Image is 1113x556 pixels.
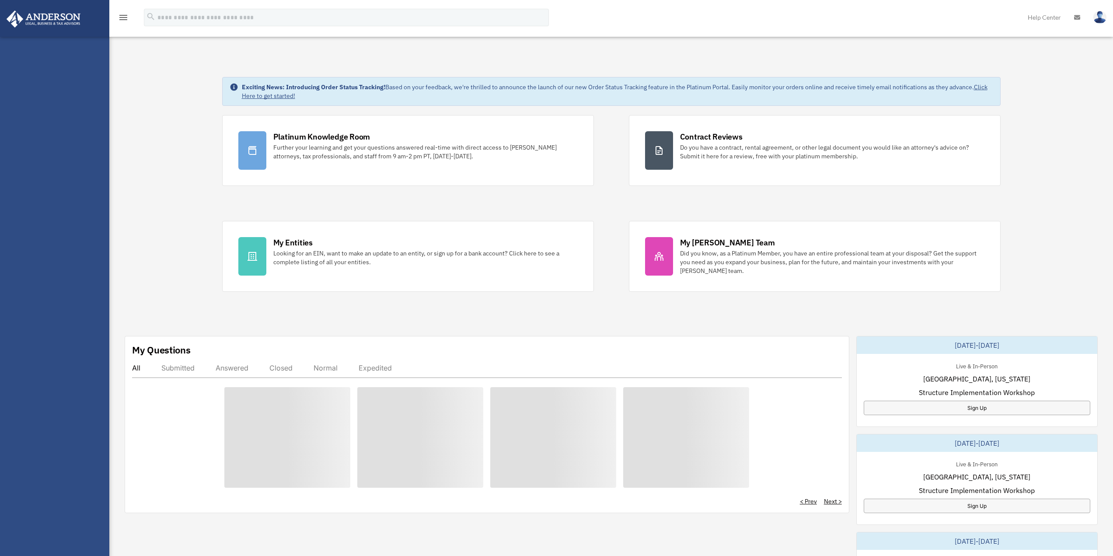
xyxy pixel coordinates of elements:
[864,401,1090,415] a: Sign Up
[222,221,594,292] a: My Entities Looking for an EIN, want to make an update to an entity, or sign up for a bank accoun...
[132,364,140,372] div: All
[273,237,313,248] div: My Entities
[242,83,993,100] div: Based on your feedback, we're thrilled to announce the launch of our new Order Status Tracking fe...
[923,374,1030,384] span: [GEOGRAPHIC_DATA], [US_STATE]
[857,336,1097,354] div: [DATE]-[DATE]
[949,459,1005,468] div: Live & In-Person
[629,221,1001,292] a: My [PERSON_NAME] Team Did you know, as a Platinum Member, you have an entire professional team at...
[864,499,1090,513] a: Sign Up
[680,143,984,161] div: Do you have a contract, rental agreement, or other legal document you would like an attorney's ad...
[146,12,156,21] i: search
[680,237,775,248] div: My [PERSON_NAME] Team
[800,497,817,506] a: < Prev
[949,361,1005,370] div: Live & In-Person
[4,10,83,28] img: Anderson Advisors Platinum Portal
[629,115,1001,186] a: Contract Reviews Do you have a contract, rental agreement, or other legal document you would like...
[273,249,578,266] div: Looking for an EIN, want to make an update to an entity, or sign up for a bank account? Click her...
[273,143,578,161] div: Further your learning and get your questions answered real-time with direct access to [PERSON_NAM...
[216,364,248,372] div: Answered
[242,83,987,100] a: Click Here to get started!
[314,364,338,372] div: Normal
[273,131,370,142] div: Platinum Knowledge Room
[118,15,129,23] a: menu
[242,83,385,91] strong: Exciting News: Introducing Order Status Tracking!
[269,364,293,372] div: Closed
[222,115,594,186] a: Platinum Knowledge Room Further your learning and get your questions answered real-time with dire...
[923,472,1030,482] span: [GEOGRAPHIC_DATA], [US_STATE]
[680,131,743,142] div: Contract Reviews
[359,364,392,372] div: Expedited
[132,343,191,357] div: My Questions
[680,249,984,275] div: Did you know, as a Platinum Member, you have an entire professional team at your disposal? Get th...
[919,485,1035,496] span: Structure Implementation Workshop
[118,12,129,23] i: menu
[824,497,842,506] a: Next >
[919,387,1035,398] span: Structure Implementation Workshop
[1093,11,1106,24] img: User Pic
[161,364,195,372] div: Submitted
[857,434,1097,452] div: [DATE]-[DATE]
[857,532,1097,550] div: [DATE]-[DATE]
